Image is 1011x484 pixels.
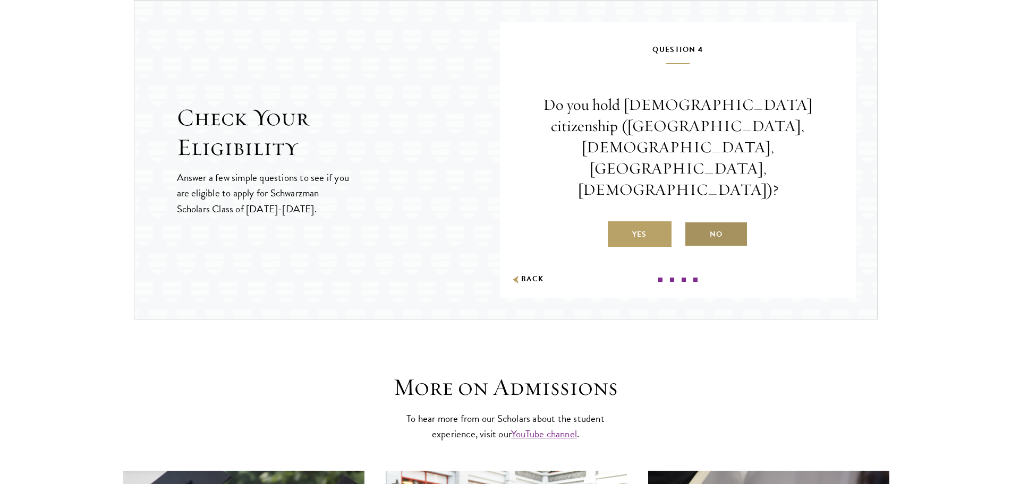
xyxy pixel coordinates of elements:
a: YouTube channel [511,426,577,442]
button: Back [511,274,544,285]
label: Yes [608,221,672,247]
label: No [684,221,748,247]
p: Answer a few simple questions to see if you are eligible to apply for Schwarzman Scholars Class o... [177,170,351,216]
h2: Check Your Eligibility [177,103,500,162]
h5: Question 4 [532,43,824,64]
p: Do you hold [DEMOGRAPHIC_DATA] citizenship ([GEOGRAPHIC_DATA], [DEMOGRAPHIC_DATA], [GEOGRAPHIC_DA... [532,94,824,200]
h3: More on Admissions [341,373,670,402]
p: To hear more from our Scholars about the student experience, visit our . [402,411,609,442]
